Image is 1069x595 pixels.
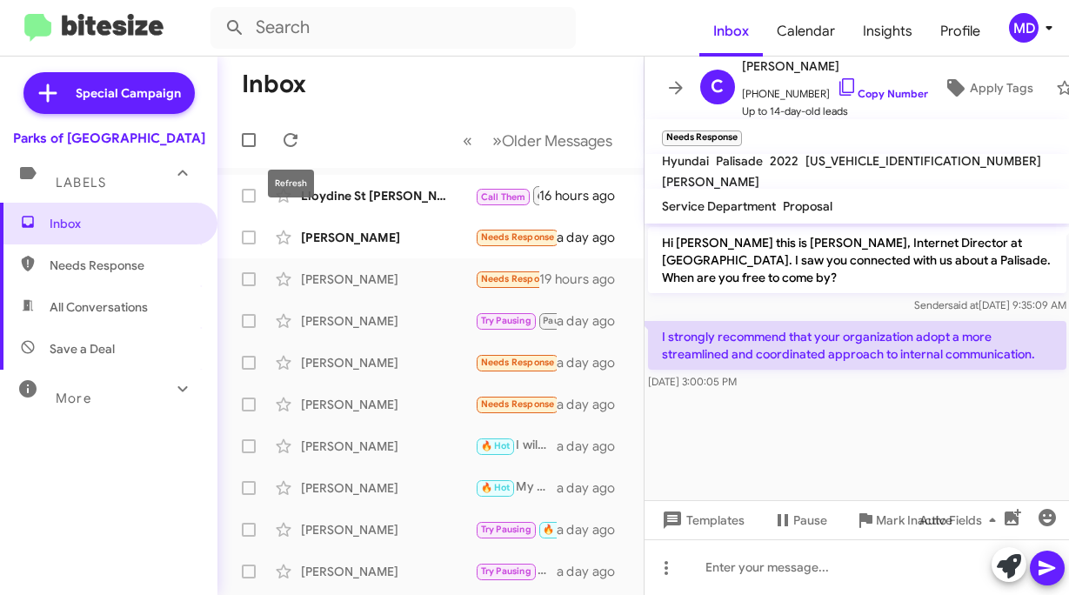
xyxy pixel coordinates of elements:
[301,563,475,580] div: [PERSON_NAME]
[13,130,205,147] div: Parks of [GEOGRAPHIC_DATA]
[557,479,630,497] div: a day ago
[837,87,928,100] a: Copy Number
[994,13,1050,43] button: MD
[481,565,531,577] span: Try Pausing
[711,73,724,101] span: C
[481,357,555,368] span: Needs Response
[716,153,763,169] span: Palisade
[928,72,1047,104] button: Apply Tags
[50,215,197,232] span: Inbox
[242,70,306,98] h1: Inbox
[23,72,195,114] a: Special Campaign
[50,257,197,274] span: Needs Response
[543,315,575,326] span: Paused
[1009,13,1039,43] div: MD
[475,352,557,372] div: What car is this about?
[76,84,181,102] span: Special Campaign
[947,298,978,311] span: said at
[453,123,623,158] nav: Page navigation example
[919,505,1003,536] span: Auto Fields
[658,505,745,536] span: Templates
[301,479,475,497] div: [PERSON_NAME]
[492,130,502,151] span: »
[539,187,630,204] div: 16 hours ago
[557,312,630,330] div: a day ago
[475,269,539,289] div: I strongly recommend that your organization adopt a more streamlined and coordinated approach to ...
[301,521,475,538] div: [PERSON_NAME]
[557,521,630,538] div: a day ago
[770,153,798,169] span: 2022
[662,153,709,169] span: Hyundai
[56,391,91,406] span: More
[783,198,832,214] span: Proposal
[481,273,555,284] span: Needs Response
[452,123,483,158] button: Previous
[913,298,1066,311] span: Sender [DATE] 9:35:09 AM
[301,229,475,246] div: [PERSON_NAME]
[481,398,555,410] span: Needs Response
[645,505,758,536] button: Templates
[539,271,630,288] div: 19 hours ago
[481,482,511,493] span: 🔥 Hot
[557,354,630,371] div: a day ago
[742,77,928,103] span: [PHONE_NUMBER]
[481,315,531,326] span: Try Pausing
[301,438,475,455] div: [PERSON_NAME]
[475,436,557,456] div: I will get with my team to confirm details on that!
[557,229,630,246] div: a day ago
[475,561,557,581] div: understood, thanks again
[926,6,994,57] a: Profile
[699,6,763,57] a: Inbox
[648,227,1066,293] p: Hi [PERSON_NAME] this is [PERSON_NAME], Internet Director at [GEOGRAPHIC_DATA]. I saw you connect...
[268,170,314,197] div: Refresh
[793,505,827,536] span: Pause
[648,321,1066,370] p: I strongly recommend that your organization adopt a more streamlined and coordinated approach to ...
[849,6,926,57] a: Insights
[543,524,572,535] span: 🔥 Hot
[481,191,526,203] span: Call Them
[301,312,475,330] div: [PERSON_NAME]
[210,7,576,49] input: Search
[481,231,555,243] span: Needs Response
[742,56,928,77] span: [PERSON_NAME]
[301,396,475,413] div: [PERSON_NAME]
[475,227,557,247] div: No longer in the market. Thank you!
[481,524,531,535] span: Try Pausing
[56,175,106,191] span: Labels
[502,131,612,150] span: Older Messages
[475,519,557,539] div: my pleasure
[475,394,557,414] div: I like this cnvertible but your price is way to high
[475,478,557,498] div: My manager will be touch if theres anything we can do.
[301,354,475,371] div: [PERSON_NAME]
[763,6,849,57] a: Calendar
[50,298,148,316] span: All Conversations
[758,505,841,536] button: Pause
[301,271,475,288] div: [PERSON_NAME]
[557,563,630,580] div: a day ago
[463,130,472,151] span: «
[301,187,475,204] div: Lloydine St [PERSON_NAME]
[475,311,557,331] div: The first week in October
[841,505,966,536] button: Mark Inactive
[662,130,742,146] small: Needs Response
[970,72,1033,104] span: Apply Tags
[662,198,776,214] span: Service Department
[557,438,630,455] div: a day ago
[482,123,623,158] button: Next
[742,103,928,120] span: Up to 14-day-old leads
[481,440,511,451] span: 🔥 Hot
[648,375,737,388] span: [DATE] 3:00:05 PM
[557,396,630,413] div: a day ago
[876,505,952,536] span: Mark Inactive
[905,505,1017,536] button: Auto Fields
[50,340,115,358] span: Save a Deal
[805,153,1041,169] span: [US_VEHICLE_IDENTIFICATION_NUMBER]
[662,174,759,190] span: [PERSON_NAME]
[475,184,539,206] div: Inbound Call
